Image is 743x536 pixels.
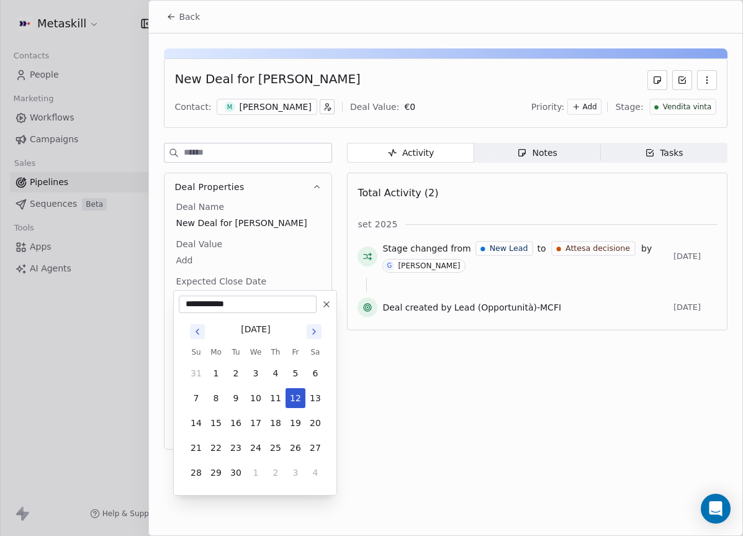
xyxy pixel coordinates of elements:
[206,438,226,458] button: 22
[206,363,226,383] button: 1
[286,363,305,383] button: 5
[189,323,206,340] button: Go to previous month
[266,388,286,408] button: 11
[246,388,266,408] button: 10
[266,438,286,458] button: 25
[286,463,305,483] button: 3
[226,388,246,408] button: 9
[206,346,226,358] th: Monday
[305,388,325,408] button: 13
[266,363,286,383] button: 4
[305,346,325,358] th: Saturday
[286,346,305,358] th: Friday
[286,438,305,458] button: 26
[266,413,286,433] button: 18
[226,363,246,383] button: 2
[186,346,206,358] th: Sunday
[246,363,266,383] button: 3
[246,346,266,358] th: Wednesday
[266,463,286,483] button: 2
[305,463,325,483] button: 4
[246,438,266,458] button: 24
[266,346,286,358] th: Thursday
[246,463,266,483] button: 1
[186,463,206,483] button: 28
[246,413,266,433] button: 17
[226,438,246,458] button: 23
[305,413,325,433] button: 20
[186,388,206,408] button: 7
[286,413,305,433] button: 19
[206,388,226,408] button: 8
[226,413,246,433] button: 16
[305,323,323,340] button: Go to next month
[286,388,305,408] button: 12
[305,438,325,458] button: 27
[226,346,246,358] th: Tuesday
[186,413,206,433] button: 14
[305,363,325,383] button: 6
[206,413,226,433] button: 15
[206,463,226,483] button: 29
[226,463,246,483] button: 30
[241,323,270,336] div: [DATE]
[186,363,206,383] button: 31
[186,438,206,458] button: 21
